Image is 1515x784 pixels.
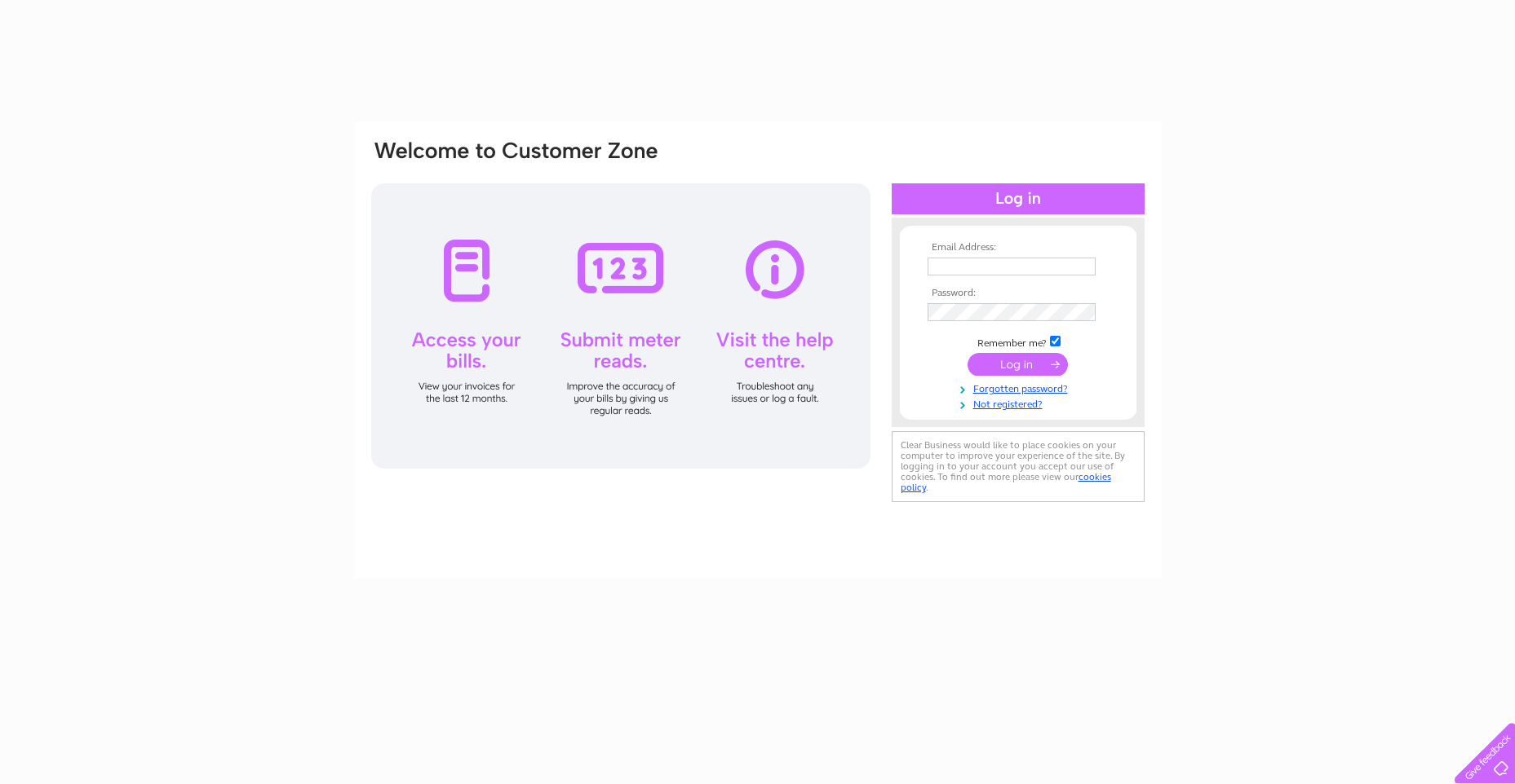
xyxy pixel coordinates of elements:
[892,431,1145,502] div: Clear Business would like to place cookies on your computer to improve your experience of the sit...
[924,333,1113,350] td: Remember me?
[968,353,1068,376] input: Submit
[924,288,1113,299] th: Password:
[928,395,1113,411] a: Not registered?
[928,380,1113,395] a: Forgotten password?
[924,242,1113,253] th: Email Address:
[901,471,1111,493] a: cookies policy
